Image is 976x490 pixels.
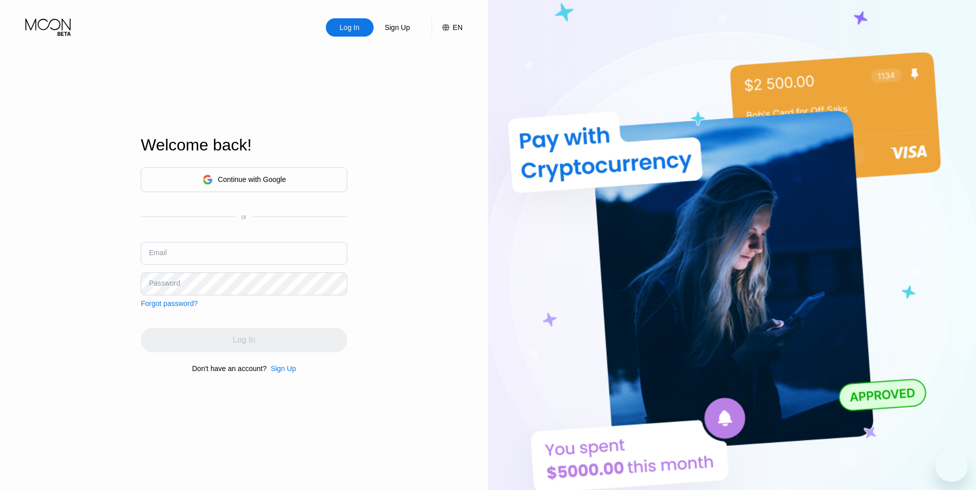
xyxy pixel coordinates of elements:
[141,167,347,192] div: Continue with Google
[141,299,198,308] div: Forgot password?
[374,18,421,37] div: Sign Up
[270,364,296,373] div: Sign Up
[339,22,360,33] div: Log In
[141,136,347,155] div: Welcome back!
[192,364,267,373] div: Don't have an account?
[266,364,296,373] div: Sign Up
[149,249,167,257] div: Email
[149,279,180,287] div: Password
[935,449,968,482] iframe: Кнопка запуска окна обмена сообщениями
[326,18,374,37] div: Log In
[218,175,286,183] div: Continue with Google
[453,23,463,32] div: EN
[384,22,411,33] div: Sign Up
[432,18,463,37] div: EN
[241,213,247,221] div: or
